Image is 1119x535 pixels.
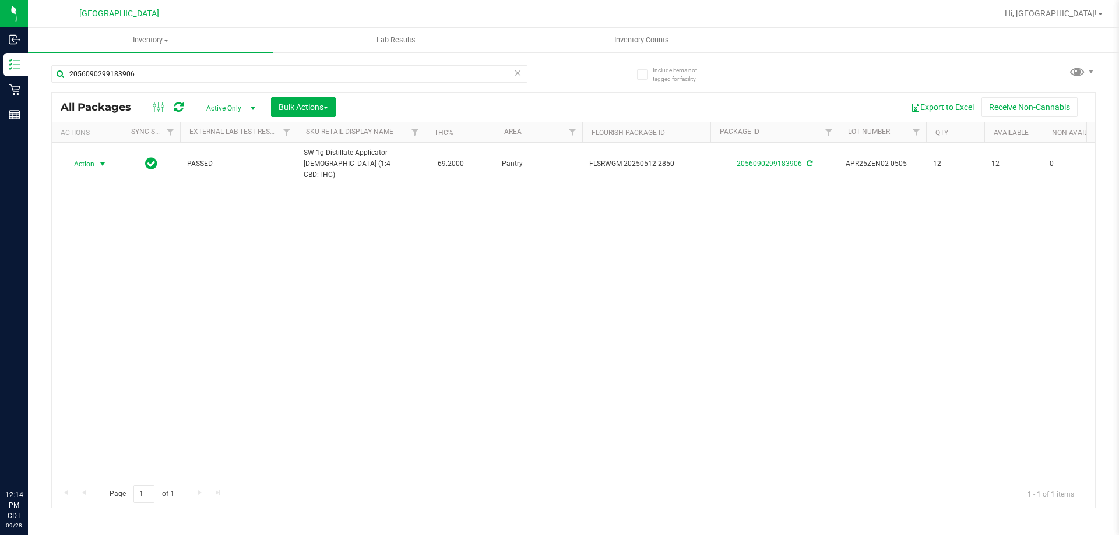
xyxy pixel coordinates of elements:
span: PASSED [187,158,290,169]
a: Filter [161,122,180,142]
inline-svg: Inbound [9,34,20,45]
input: 1 [133,485,154,503]
div: Actions [61,129,117,137]
span: 69.2000 [432,155,470,172]
span: 12 [933,158,977,169]
a: Non-Available [1052,129,1104,137]
span: Bulk Actions [279,102,328,112]
span: Sync from Compliance System [805,160,812,168]
span: Pantry [502,158,575,169]
button: Export to Excel [903,97,981,117]
span: 12 [991,158,1036,169]
a: Filter [277,122,297,142]
span: In Sync [145,155,157,172]
span: Clear [513,65,522,80]
a: Filter [406,122,425,142]
inline-svg: Retail [9,84,20,95]
a: Qty [935,129,948,137]
span: Include items not tagged for facility [653,66,711,83]
button: Bulk Actions [271,97,336,117]
a: Available [994,129,1029,137]
span: SW 1g Distillate Applicator [DEMOGRAPHIC_DATA] (1:4 CBD:THC) [304,147,418,181]
button: Receive Non-Cannabis [981,97,1078,117]
a: Filter [907,122,926,142]
a: Inventory [28,28,273,52]
p: 12:14 PM CDT [5,490,23,521]
span: Page of 1 [100,485,184,503]
inline-svg: Reports [9,109,20,121]
span: select [96,156,110,172]
span: Inventory [28,35,273,45]
iframe: Resource center [12,442,47,477]
span: All Packages [61,101,143,114]
span: Action [64,156,95,172]
a: Sku Retail Display Name [306,127,393,136]
span: Inventory Counts [599,35,685,45]
a: Sync Status [131,127,176,136]
span: APR25ZEN02-0505 [846,158,919,169]
a: Inventory Counts [519,28,764,52]
a: Lab Results [273,28,519,52]
span: FLSRWGM-20250512-2850 [589,158,703,169]
span: Hi, [GEOGRAPHIC_DATA]! [1005,9,1097,18]
a: Flourish Package ID [592,129,665,137]
span: [GEOGRAPHIC_DATA] [79,9,159,19]
span: 0 [1050,158,1094,169]
a: Package ID [720,127,759,136]
inline-svg: Inventory [9,59,20,70]
a: External Lab Test Result [189,127,281,136]
a: THC% [434,129,453,137]
span: 1 - 1 of 1 items [1018,485,1083,502]
a: 2056090299183906 [737,160,802,168]
a: Lot Number [848,127,890,136]
input: Search Package ID, Item Name, SKU, Lot or Part Number... [51,65,527,83]
a: Area [504,127,522,136]
p: 09/28 [5,521,23,530]
a: Filter [563,122,582,142]
span: Lab Results [361,35,431,45]
a: Filter [819,122,839,142]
